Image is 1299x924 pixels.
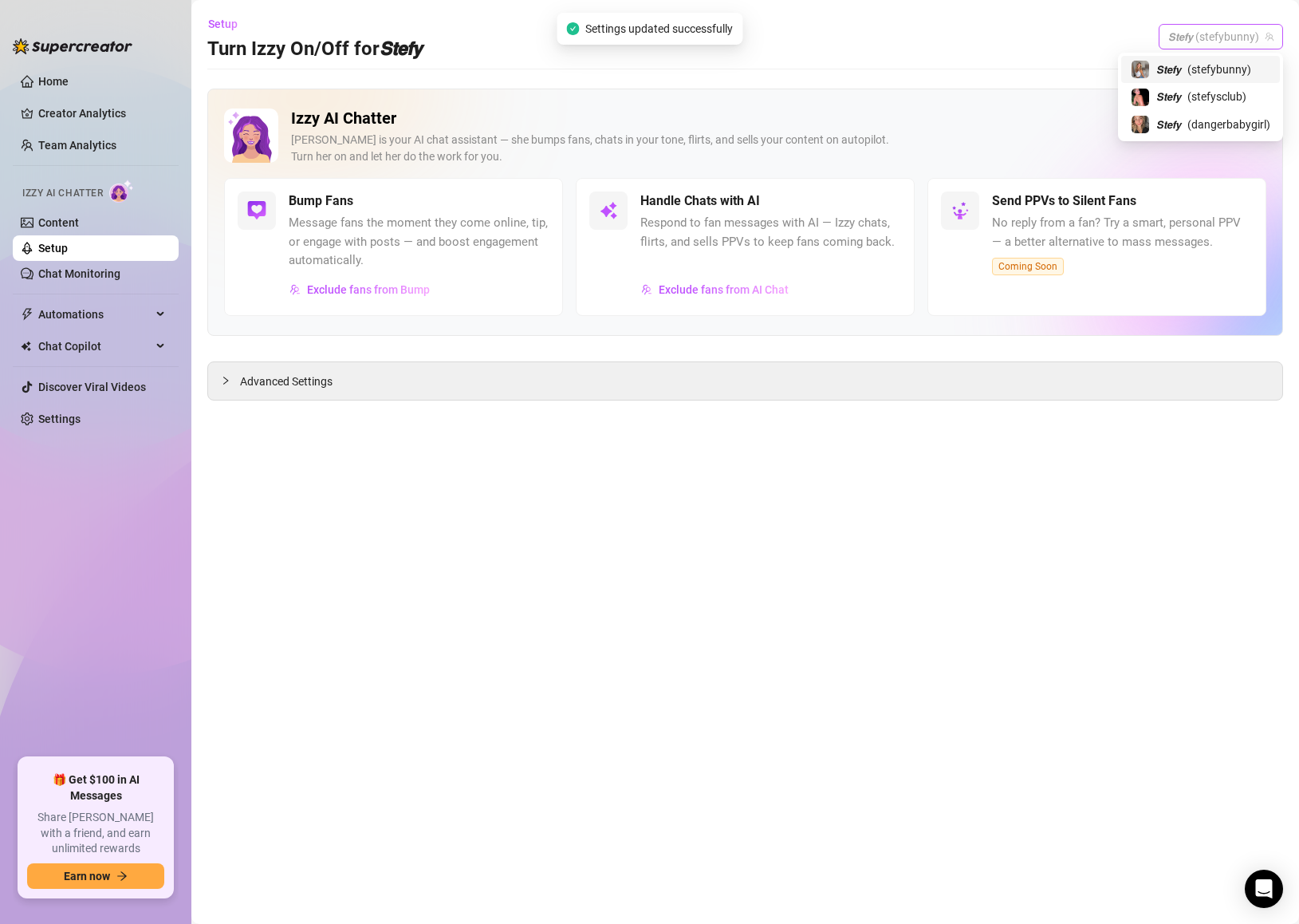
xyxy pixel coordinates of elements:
span: team [1265,32,1274,41]
span: 𝙎𝙩𝙚𝙛𝙮 [1156,61,1181,78]
span: Advanced Settings [240,373,333,390]
span: ( dangerbabygirl ) [1187,116,1270,133]
h5: Send PPVs to Silent Fans [992,192,1136,211]
span: Setup [208,18,238,30]
a: Chat Monitoring [38,267,120,280]
button: Earn nowarrow-right [27,863,164,889]
img: 𝙎𝙩𝙚𝙛𝙮 (@dangerbabygirl) [1132,116,1149,133]
img: svg%3e [289,284,301,295]
span: 𝙎𝙩𝙚𝙛𝙮 [1156,88,1181,105]
img: 𝙎𝙩𝙚𝙛𝙮 (@stefybunny) [1132,61,1149,78]
button: Setup [207,11,250,37]
h5: Handle Chats with AI [640,192,760,211]
div: [PERSON_NAME] is your AI chat assistant — she bumps fans, chats in your tone, flirts, and sells y... [291,132,1217,165]
h2: Izzy AI Chatter [291,109,1217,128]
div: collapsed [221,372,240,389]
span: Izzy AI Chatter [22,186,103,201]
span: Earn now [64,870,110,883]
a: Home [38,75,69,88]
span: check-circle [566,22,579,35]
div: Open Intercom Messenger [1245,870,1283,908]
span: 𝙎𝙩𝙚𝙛𝙮 [1156,116,1181,133]
span: collapsed [221,376,230,385]
img: Izzy AI Chatter [224,109,278,163]
a: Creator Analytics [38,101,166,126]
span: Chat Copilot [38,334,152,359]
span: Exclude fans from Bump [307,283,430,296]
span: Automations [38,302,152,327]
img: svg%3e [641,284,652,295]
span: ( stefybunny ) [1187,61,1251,78]
span: Coming Soon [992,258,1064,275]
button: Exclude fans from AI Chat [640,277,789,302]
img: logo-BBDzfeDw.svg [13,38,132,54]
span: thunderbolt [21,308,33,321]
a: Discover Viral Videos [38,381,146,393]
span: Exclude fans from AI Chat [659,283,789,296]
span: 𝙎𝙩𝙚𝙛𝙮 (stefybunny) [1168,25,1273,49]
img: svg%3e [247,201,266,220]
img: svg%3e [599,201,618,220]
a: Content [38,216,79,229]
a: Setup [38,242,68,255]
img: 𝙎𝙩𝙚𝙛𝙮 (@stefysclub) [1132,89,1149,106]
img: svg%3e [951,201,970,220]
span: arrow-right [116,871,128,882]
h3: Turn Izzy On/Off for 𝙎𝙩𝙚𝙛𝙮 [207,37,422,62]
button: Exclude fans from Bump [289,277,431,302]
span: Share [PERSON_NAME] with a friend, and earn unlimited rewards [27,810,164,857]
span: ( stefysclub ) [1187,88,1246,105]
a: Settings [38,413,81,425]
span: Settings updated successfully [585,20,733,38]
span: No reply from a fan? Try a smart, personal PPV — a better alternative to mass messages. [992,214,1253,251]
span: Message fans the moment they come online, tip, or engage with posts — and boost engagement automa... [289,214,549,270]
a: Team Analytics [38,139,116,152]
span: 🎁 Get $100 in AI Messages [27,772,164,804]
h5: Bump Fans [289,192,353,211]
img: Chat Copilot [21,341,31,352]
span: Respond to fan messages with AI — Izzy chats, flirts, and sells PPVs to keep fans coming back. [640,214,901,251]
img: AI Chatter [109,180,134,203]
